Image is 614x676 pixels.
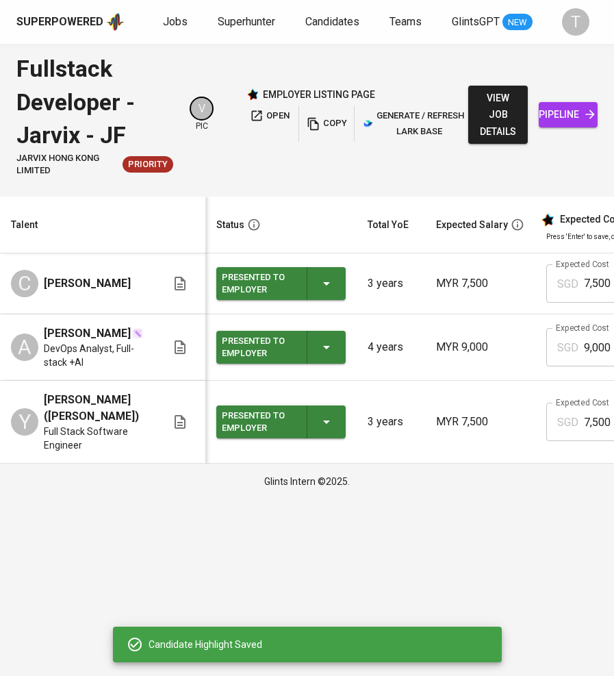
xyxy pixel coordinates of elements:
div: Presented to Employer [222,268,296,299]
span: Jarvix Hong Kong Limited [16,152,117,177]
p: employer listing page [263,88,375,101]
span: [PERSON_NAME] [44,275,131,292]
div: Fullstack Developer - Jarvix - JF [16,52,173,152]
div: Presented to Employer [222,332,296,362]
a: Superhunter [218,14,278,31]
a: open [246,105,293,142]
p: SGD [557,276,578,292]
a: Teams [389,14,424,31]
img: glints_star.svg [541,213,554,227]
span: [PERSON_NAME] [44,325,131,342]
img: app logo [106,12,125,32]
div: Superpowered [16,14,103,30]
span: Superhunter [218,15,275,28]
span: Teams [389,15,422,28]
span: open [250,108,290,124]
span: Jobs [163,15,188,28]
div: Candidate Highlight Saved [149,638,491,651]
span: generate / refresh lark base [363,108,465,140]
p: 3 years [368,414,414,430]
div: Talent [11,216,38,234]
span: Priority [123,158,173,171]
div: Expected Salary [436,216,508,234]
span: NEW [502,16,533,29]
span: pipeline [550,106,587,123]
button: open [246,105,293,127]
a: Jobs [163,14,190,31]
img: lark [363,119,372,128]
img: magic_wand.svg [132,328,143,339]
div: Y [11,408,38,436]
div: New Job received from Demand Team [123,156,173,173]
button: Presented to Employer [216,331,346,364]
span: GlintsGPT [452,15,500,28]
a: pipeline [539,102,598,127]
p: MYR 7,500 [436,414,524,430]
button: Presented to Employer [216,405,346,438]
div: T [562,8,589,36]
span: view job details [479,90,516,140]
img: Glints Star [246,88,259,101]
p: SGD [557,340,578,356]
button: view job details [468,86,527,145]
div: C [11,270,38,297]
span: DevOps Analyst, Full-stack +AI [44,342,150,369]
button: copy [305,105,348,142]
span: Full Stack Software Engineer [44,425,150,452]
button: Presented to Employer [216,267,346,300]
span: copy [308,116,345,132]
p: 4 years [368,339,414,355]
a: Candidates [305,14,362,31]
a: Superpoweredapp logo [16,12,125,32]
a: GlintsGPT NEW [452,14,533,31]
div: A [11,334,38,361]
p: 3 years [368,275,414,292]
p: MYR 9,000 [436,339,524,355]
div: V [190,97,214,121]
div: Status [216,216,244,234]
div: Total YoE [368,216,409,234]
div: Presented to Employer [222,407,296,437]
p: SGD [557,414,578,431]
p: MYR 7,500 [436,275,524,292]
span: [PERSON_NAME] ([PERSON_NAME]) [44,392,150,425]
button: lark generate / refresh lark base [360,105,468,142]
div: pic [190,97,214,132]
span: Candidates [305,15,359,28]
